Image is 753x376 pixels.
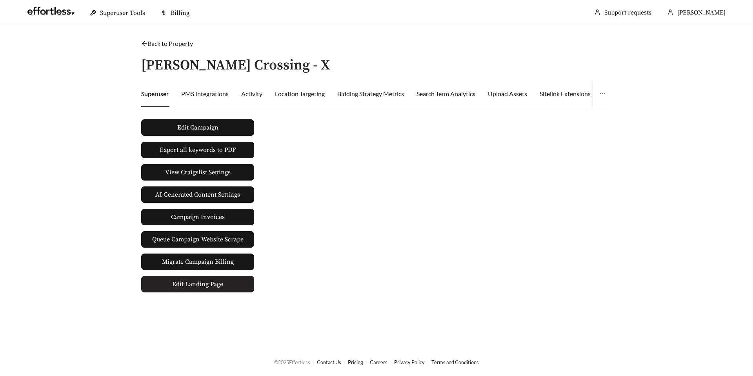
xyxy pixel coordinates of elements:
a: Privacy Policy [394,359,425,365]
span: AI Generated Content Settings [155,190,240,199]
div: Superuser [141,89,169,99]
div: Search Term Analytics [417,89,475,99]
button: Export all keywords to PDF [141,142,254,158]
button: Migrate Campaign Billing [141,254,254,270]
a: Terms and Conditions [431,359,479,365]
div: Location Targeting [275,89,325,99]
button: AI Generated Content Settings [141,186,254,203]
a: Support requests [604,9,651,16]
span: © 2025 Effortless [274,359,310,365]
div: PMS Integrations [181,89,229,99]
a: Campaign Invoices [141,209,254,225]
a: Edit Landing Page [141,276,254,292]
span: Superuser Tools [100,9,145,17]
div: Upload Assets [488,89,527,99]
div: Sitelink Extensions [540,89,591,99]
span: Billing [171,9,189,17]
span: Edit Landing Page [172,276,223,292]
div: Activity [241,89,262,99]
button: View Craigslist Settings [141,164,254,181]
a: Contact Us [317,359,341,365]
span: View Craigslist Settings [165,168,231,177]
a: Careers [370,359,387,365]
div: Bidding Strategy Metrics [337,89,404,99]
span: Edit Campaign [177,123,218,132]
a: arrow-leftBack to Property [141,40,193,47]
h3: [PERSON_NAME] Crossing - X [141,58,330,73]
span: arrow-left [141,40,147,47]
span: Queue Campaign Website Scrape [152,235,244,244]
span: [PERSON_NAME] [677,9,726,16]
span: Export all keywords to PDF [160,145,236,155]
button: Queue Campaign Website Scrape [141,231,254,248]
button: Edit Campaign [141,119,254,136]
span: Campaign Invoices [171,209,225,225]
a: Pricing [348,359,363,365]
span: ellipsis [599,91,606,97]
button: ellipsis [593,80,612,107]
span: Migrate Campaign Billing [162,257,234,266]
